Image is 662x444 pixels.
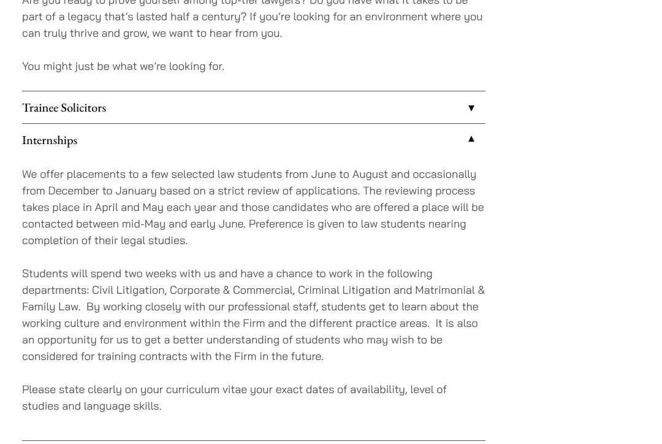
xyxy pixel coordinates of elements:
p: Students will spend two weeks with us and have a chance to work in the following departments: Civ... [22,265,485,364]
div: Internships [22,156,485,440]
p: We offer placements to a few selected law students from June to August and occasionally from Dece... [22,166,485,248]
a: Internships [22,124,485,156]
p: You might just be what we’re looking for. [22,58,485,74]
p: Please state clearly on your curriculum vitae your exact dates of availability, level of studies ... [22,381,485,414]
a: Trainee Solicitors [22,91,485,123]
